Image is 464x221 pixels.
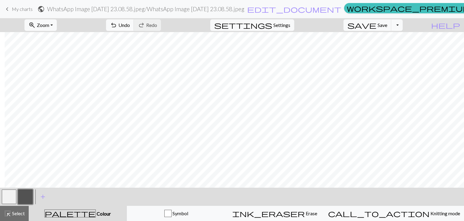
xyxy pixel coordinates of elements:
button: Knitting mode [324,206,464,221]
button: SettingsSettings [210,19,294,31]
span: Select [11,210,25,216]
span: zoom_in [28,21,36,29]
a: My charts [4,4,33,14]
span: call_to_action [328,209,430,218]
button: Symbol [127,206,226,221]
span: add [39,193,47,201]
span: highlight_alt [4,209,11,218]
span: Zoom [37,22,49,28]
span: Save [378,22,387,28]
span: Knitting mode [430,210,460,216]
span: ink_eraser [232,209,305,218]
span: My charts [12,6,33,12]
span: palette [45,209,95,218]
button: Save [343,19,391,31]
span: settings [214,21,272,29]
span: undo [110,21,117,29]
button: Colour [29,206,127,221]
span: keyboard_arrow_left [4,5,11,13]
span: help [431,21,460,29]
span: Settings [273,21,290,29]
button: Zoom [24,19,57,31]
span: Symbol [172,210,188,216]
span: Undo [118,22,130,28]
span: Colour [96,211,111,216]
span: Erase [305,210,317,216]
button: Undo [106,19,134,31]
span: public [37,5,45,13]
h2: WhatsApp Image [DATE] 23.08.58.jpeg / WhatsApp Image [DATE] 23.08.58.jpeg [47,5,244,12]
button: Erase [225,206,324,221]
i: Settings [214,21,272,29]
span: save [347,21,376,29]
span: edit_document [247,5,341,13]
